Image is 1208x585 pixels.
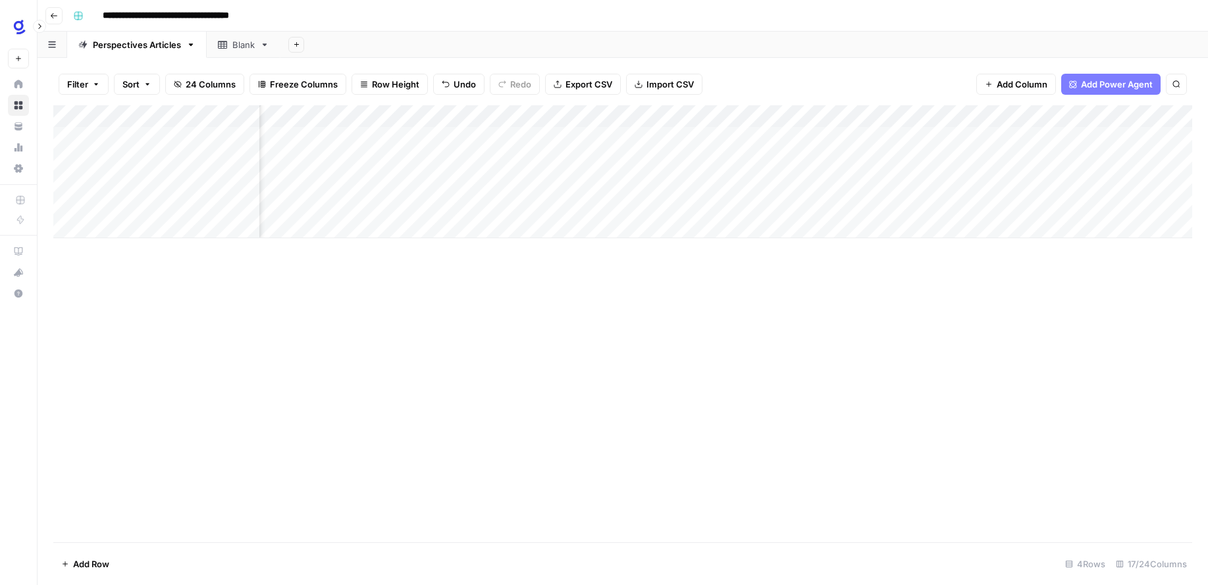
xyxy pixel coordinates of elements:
[976,74,1056,95] button: Add Column
[207,32,280,58] a: Blank
[8,241,29,262] a: AirOps Academy
[59,74,109,95] button: Filter
[8,116,29,137] a: Your Data
[1060,553,1111,574] div: 4 Rows
[8,15,32,39] img: Glean SEO Ops Logo
[67,32,207,58] a: Perspectives Articles
[165,74,244,95] button: 24 Columns
[93,38,181,51] div: Perspectives Articles
[626,74,702,95] button: Import CSV
[270,78,338,91] span: Freeze Columns
[433,74,485,95] button: Undo
[9,263,28,282] div: What's new?
[454,78,476,91] span: Undo
[67,78,88,91] span: Filter
[8,158,29,179] a: Settings
[646,78,694,91] span: Import CSV
[53,553,117,574] button: Add Row
[1061,74,1161,95] button: Add Power Agent
[8,95,29,116] a: Browse
[8,262,29,283] button: What's new?
[1081,78,1153,91] span: Add Power Agent
[490,74,540,95] button: Redo
[73,557,109,571] span: Add Row
[8,11,29,43] button: Workspace: Glean SEO Ops
[372,78,419,91] span: Row Height
[997,78,1047,91] span: Add Column
[8,137,29,158] a: Usage
[352,74,428,95] button: Row Height
[565,78,612,91] span: Export CSV
[510,78,531,91] span: Redo
[545,74,621,95] button: Export CSV
[122,78,140,91] span: Sort
[8,283,29,304] button: Help + Support
[1111,553,1192,574] div: 17/24 Columns
[186,78,236,91] span: 24 Columns
[232,38,255,51] div: Blank
[249,74,346,95] button: Freeze Columns
[114,74,160,95] button: Sort
[8,74,29,95] a: Home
